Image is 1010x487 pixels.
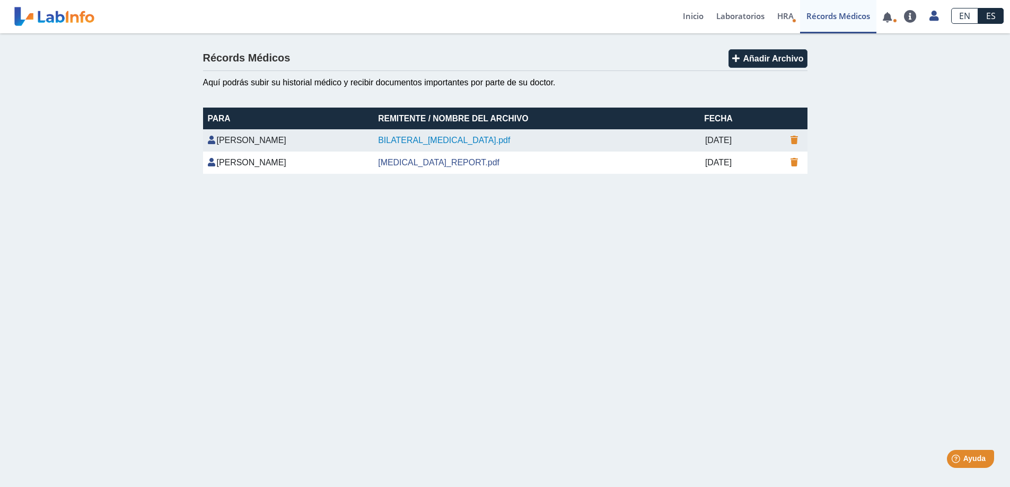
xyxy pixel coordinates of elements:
[378,158,499,167] a: [MEDICAL_DATA]_REPORT.pdf
[378,136,510,145] a: BILATERAL_[MEDICAL_DATA].pdf
[728,49,807,68] button: Añadir Archivo
[916,446,998,475] iframe: Help widget launcher
[777,11,794,21] span: HRA
[978,8,1004,24] a: ES
[203,152,374,174] td: [PERSON_NAME]
[705,158,732,167] span: [DATE]
[203,129,374,152] td: [PERSON_NAME]
[683,108,754,129] th: Fecha
[705,136,732,145] span: [DATE]
[203,52,291,65] h4: Récords Médicos
[203,78,556,87] span: Aquí podrás subir su historial médico y recibir documentos importantes por parte de su doctor.
[373,108,682,129] th: Remitente / Nombre del Archivo
[951,8,978,24] a: EN
[203,108,374,129] th: Para
[743,54,803,63] span: Añadir Archivo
